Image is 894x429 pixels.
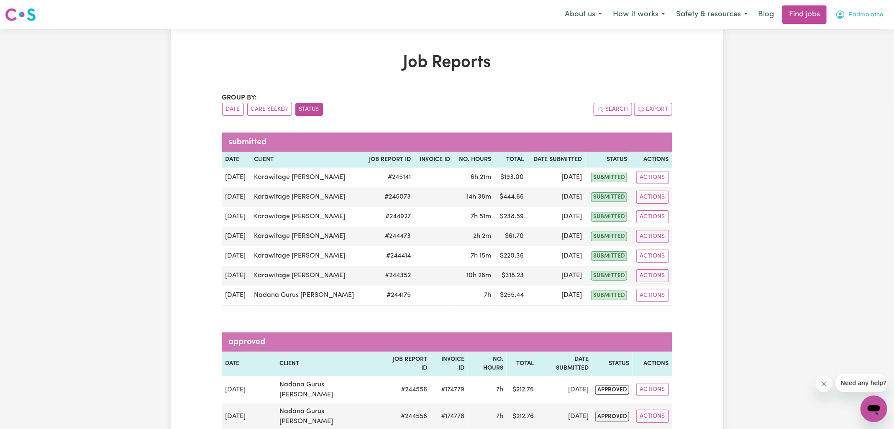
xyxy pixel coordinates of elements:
[222,376,276,403] td: [DATE]
[468,352,507,376] th: No. Hours
[471,174,491,181] span: 6 hours 21 minutes
[849,10,884,20] span: Padmalatha
[251,207,363,227] td: Karawitage [PERSON_NAME]
[636,250,669,263] button: Actions
[586,152,631,168] th: Status
[782,5,827,24] a: Find jobs
[527,227,585,246] td: [DATE]
[251,227,363,246] td: Karawitage [PERSON_NAME]
[494,286,527,306] td: $ 255.44
[363,152,414,168] th: Job Report ID
[494,246,527,266] td: $ 220.36
[591,291,627,300] span: submitted
[222,94,257,101] span: Group by:
[527,152,585,168] th: Date Submitted
[276,376,382,403] td: Nadana Gurus [PERSON_NAME]
[222,53,672,73] h1: Job Reports
[494,187,527,207] td: $ 444.66
[222,266,251,286] td: [DATE]
[222,133,672,152] caption: submitted
[830,6,889,23] button: My Account
[636,383,669,396] button: Actions
[636,289,669,302] button: Actions
[636,191,669,204] button: Actions
[494,266,527,286] td: $ 318.23
[537,376,592,403] td: [DATE]
[222,207,251,227] td: [DATE]
[633,352,672,376] th: Actions
[382,352,431,376] th: Job Report ID
[496,413,503,420] span: 7 hours
[363,207,414,227] td: # 244927
[5,7,36,22] img: Careseekers logo
[496,386,503,393] span: 7 hours
[630,152,672,168] th: Actions
[222,227,251,246] td: [DATE]
[251,266,363,286] td: Karawitage [PERSON_NAME]
[591,173,627,182] span: submitted
[592,352,633,376] th: Status
[251,168,363,187] td: Karawitage [PERSON_NAME]
[753,5,779,24] a: Blog
[591,251,627,261] span: submitted
[414,152,453,168] th: Invoice ID
[471,253,491,259] span: 7 hours 15 minutes
[816,375,833,392] iframe: Close message
[671,6,753,23] button: Safety & resources
[494,168,527,187] td: $ 193.00
[836,374,887,392] iframe: Message from company
[527,207,585,227] td: [DATE]
[276,352,382,376] th: Client
[537,352,592,376] th: Date Submitted
[471,213,491,220] span: 7 hours 51 minutes
[222,103,244,116] button: sort invoices by date
[363,187,414,207] td: # 245073
[607,6,671,23] button: How it works
[636,410,669,423] button: Actions
[363,266,414,286] td: # 244352
[222,187,251,207] td: [DATE]
[591,232,627,241] span: submitted
[382,376,431,403] td: # 244556
[594,103,632,116] button: Search
[222,286,251,306] td: [DATE]
[634,103,672,116] button: Export
[251,187,363,207] td: Karawitage [PERSON_NAME]
[363,286,414,306] td: # 244175
[494,227,527,246] td: $ 61.70
[494,152,527,168] th: Total
[494,207,527,227] td: $ 238.59
[595,385,629,395] span: approved
[527,286,585,306] td: [DATE]
[559,6,607,23] button: About us
[363,246,414,266] td: # 244414
[595,412,629,421] span: approved
[591,271,627,281] span: submitted
[222,352,276,376] th: Date
[247,103,292,116] button: sort invoices by care seeker
[507,376,537,403] td: $ 212.76
[507,352,537,376] th: Total
[430,376,468,403] td: #174779
[251,152,363,168] th: Client
[222,152,251,168] th: Date
[527,266,585,286] td: [DATE]
[466,194,491,200] span: 14 hours 38 minutes
[222,168,251,187] td: [DATE]
[5,5,36,24] a: Careseekers logo
[636,230,669,243] button: Actions
[295,103,323,116] button: sort invoices by paid status
[636,210,669,223] button: Actions
[222,332,672,352] caption: approved
[527,187,585,207] td: [DATE]
[636,171,669,184] button: Actions
[466,272,491,279] span: 10 hours 28 minutes
[591,212,627,222] span: submitted
[363,227,414,246] td: # 244473
[527,168,585,187] td: [DATE]
[636,269,669,282] button: Actions
[251,246,363,266] td: Karawitage [PERSON_NAME]
[861,396,887,422] iframe: Button to launch messaging window
[363,168,414,187] td: # 245141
